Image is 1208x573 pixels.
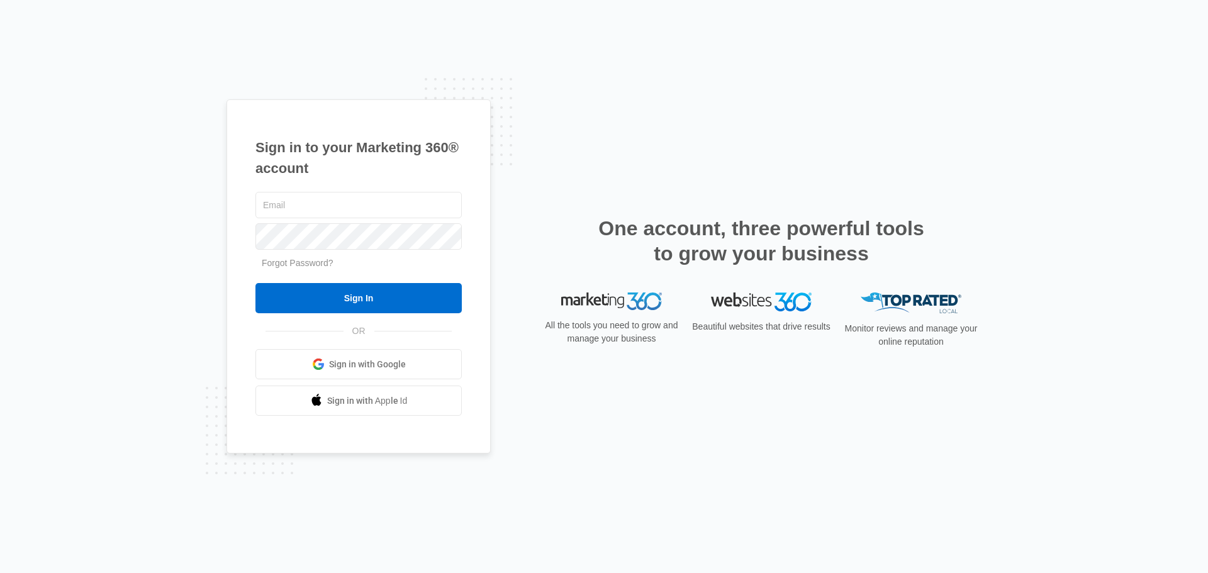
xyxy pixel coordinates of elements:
[595,216,928,266] h2: One account, three powerful tools to grow your business
[255,386,462,416] a: Sign in with Apple Id
[262,258,333,268] a: Forgot Password?
[255,192,462,218] input: Email
[541,319,682,345] p: All the tools you need to grow and manage your business
[255,283,462,313] input: Sign In
[561,292,662,310] img: Marketing 360
[711,292,812,311] img: Websites 360
[327,394,408,408] span: Sign in with Apple Id
[255,137,462,179] h1: Sign in to your Marketing 360® account
[329,358,406,371] span: Sign in with Google
[861,292,961,313] img: Top Rated Local
[691,320,832,333] p: Beautiful websites that drive results
[255,349,462,379] a: Sign in with Google
[344,325,374,338] span: OR
[841,322,981,348] p: Monitor reviews and manage your online reputation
